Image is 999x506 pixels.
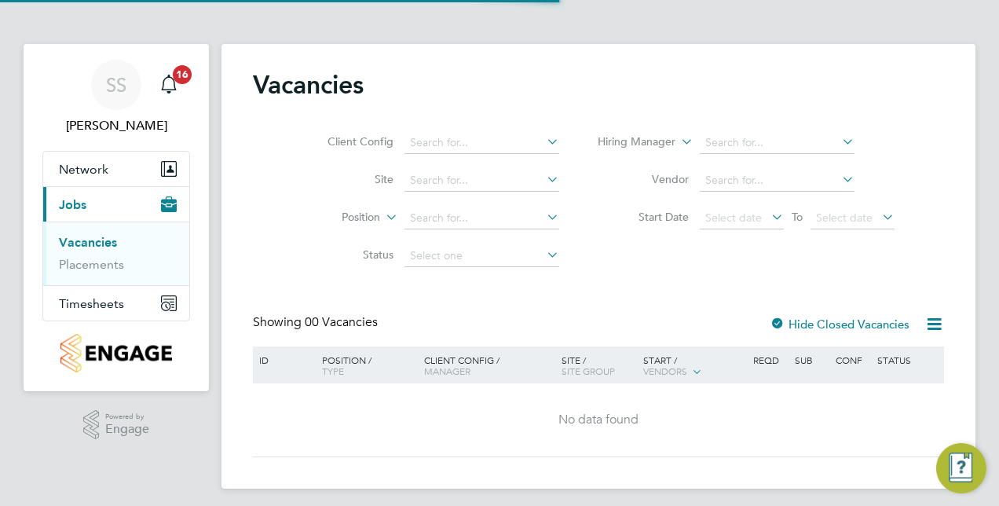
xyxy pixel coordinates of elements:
a: Vacancies [59,235,117,250]
div: Status [873,346,942,373]
span: Powered by [105,410,149,423]
a: Go to home page [42,334,190,372]
input: Select one [404,245,559,267]
span: Scott Savage [42,116,190,135]
label: Position [290,210,380,225]
span: Select date [816,211,873,225]
span: Timesheets [59,296,124,311]
a: Placements [59,257,124,272]
input: Search for... [404,207,559,229]
span: Select date [705,211,762,225]
a: 16 [153,60,185,110]
span: Site Group [562,365,615,377]
div: ID [255,346,310,373]
img: countryside-properties-logo-retina.png [60,334,171,372]
input: Search for... [700,132,854,154]
button: Jobs [43,187,189,222]
input: Search for... [700,170,854,192]
input: Search for... [404,170,559,192]
div: Conf [832,346,873,373]
span: Engage [105,423,149,436]
button: Network [43,152,189,186]
span: Jobs [59,197,86,212]
input: Search for... [404,132,559,154]
label: Client Config [303,134,393,148]
a: Powered byEngage [83,410,150,440]
div: Jobs [43,222,189,285]
div: Client Config / [420,346,558,384]
span: 00 Vacancies [305,314,378,330]
span: To [787,207,807,227]
span: Type [322,365,344,377]
button: Timesheets [43,286,189,321]
div: Showing [253,314,381,331]
span: Manager [424,365,470,377]
button: Engage Resource Center [936,443,986,493]
label: Start Date [598,210,689,224]
span: Vendors [643,365,687,377]
span: SS [106,75,126,95]
div: Sub [791,346,832,373]
div: Position / [310,346,420,384]
div: Start / [639,346,749,386]
a: SS[PERSON_NAME] [42,60,190,135]
label: Hide Closed Vacancies [770,317,909,332]
label: Vendor [598,172,689,186]
span: Network [59,162,108,177]
div: Reqd [749,346,790,373]
label: Site [303,172,393,186]
nav: Main navigation [24,44,209,391]
h2: Vacancies [253,69,364,101]
div: No data found [255,412,942,428]
label: Hiring Manager [585,134,675,150]
div: Site / [558,346,640,384]
label: Status [303,247,393,262]
span: 16 [173,65,192,84]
